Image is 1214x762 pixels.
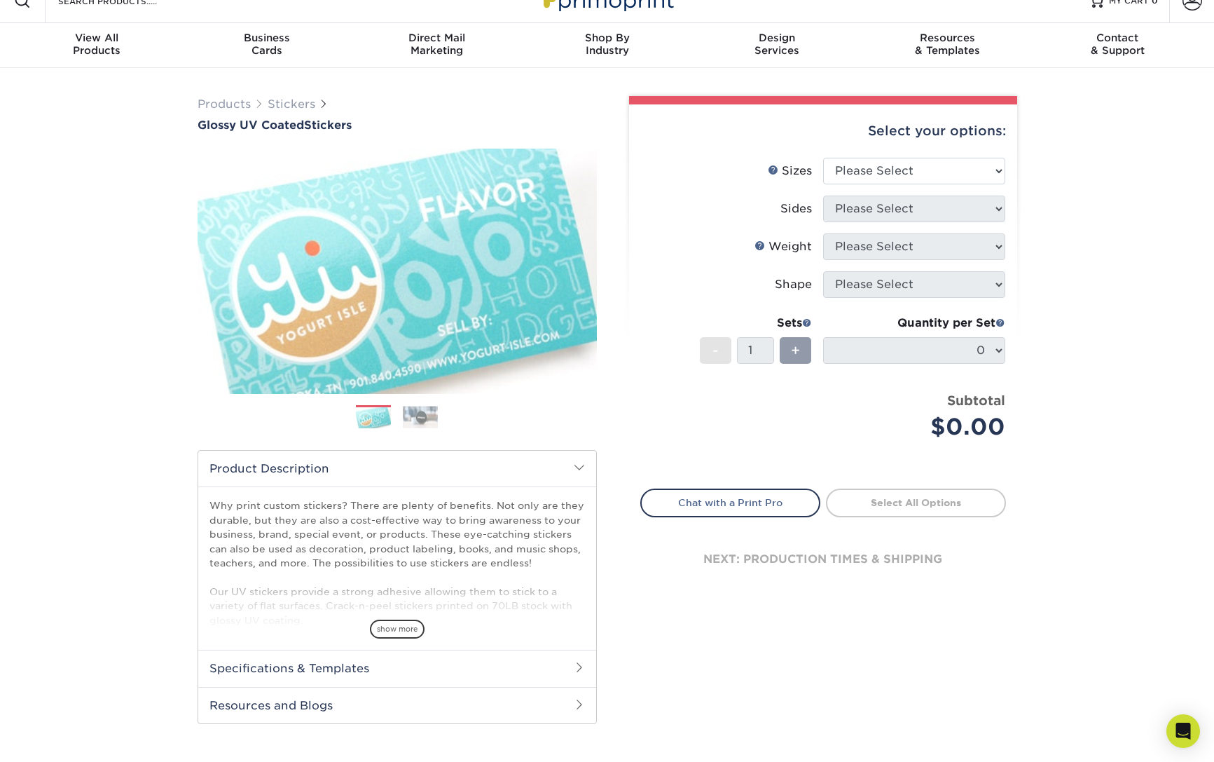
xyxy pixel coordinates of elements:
[692,23,862,68] a: DesignServices
[862,32,1033,57] div: & Templates
[198,118,597,132] a: Glossy UV CoatedStickers
[1033,32,1203,44] span: Contact
[754,238,812,255] div: Weight
[181,23,352,68] a: BusinessCards
[826,489,1006,517] a: Select All Options
[181,32,352,57] div: Cards
[198,118,597,132] h1: Stickers
[768,163,812,179] div: Sizes
[692,32,862,57] div: Services
[862,32,1033,44] span: Resources
[700,315,812,332] div: Sets
[947,393,1005,408] strong: Subtotal
[1033,32,1203,57] div: & Support
[823,315,1005,332] div: Quantity per Set
[712,340,719,361] span: -
[791,340,800,361] span: +
[780,200,812,217] div: Sides
[198,118,304,132] span: Glossy UV Coated
[12,32,182,57] div: Products
[862,23,1033,68] a: Resources& Templates
[198,97,251,111] a: Products
[775,276,812,293] div: Shape
[198,451,596,487] h2: Product Description
[522,32,692,57] div: Industry
[640,104,1006,158] div: Select your options:
[268,97,315,111] a: Stickers
[1033,23,1203,68] a: Contact& Support
[198,133,597,409] img: Glossy UV Coated 01
[692,32,862,44] span: Design
[352,32,522,44] span: Direct Mail
[640,489,820,517] a: Chat with a Print Pro
[403,406,438,428] img: Stickers 02
[12,32,182,44] span: View All
[1166,714,1200,748] div: Open Intercom Messenger
[181,32,352,44] span: Business
[198,687,596,723] h2: Resources and Blogs
[522,32,692,44] span: Shop By
[834,410,1005,444] div: $0.00
[12,23,182,68] a: View AllProducts
[352,32,522,57] div: Marketing
[198,650,596,686] h2: Specifications & Templates
[370,620,425,639] span: show more
[522,23,692,68] a: Shop ByIndustry
[356,406,391,430] img: Stickers 01
[640,517,1006,601] div: next: production times & shipping
[352,23,522,68] a: Direct MailMarketing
